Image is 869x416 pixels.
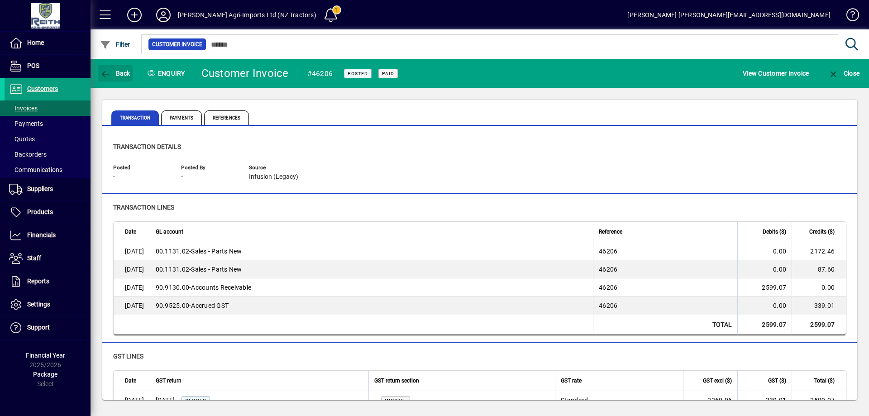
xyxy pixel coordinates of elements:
[5,100,91,116] a: Invoices
[27,231,56,239] span: Financials
[27,62,39,69] span: POS
[593,315,737,335] td: Total
[91,65,140,81] app-page-header-button: Back
[156,376,181,386] span: GST return
[100,41,130,48] span: Filter
[9,120,43,127] span: Payments
[201,66,289,81] div: Customer Invoice
[593,278,737,296] td: 46206
[737,315,792,335] td: 2599.07
[703,376,732,386] span: GST excl ($)
[593,242,737,260] td: 46206
[27,185,53,192] span: Suppliers
[593,260,737,278] td: 46206
[5,293,91,316] a: Settings
[114,242,150,260] td: [DATE]
[150,391,369,409] td: [DATE]
[181,173,183,181] span: -
[5,147,91,162] a: Backorders
[185,398,206,404] span: Closed
[98,65,133,81] button: Back
[114,296,150,315] td: [DATE]
[9,105,38,112] span: Invoices
[374,376,419,386] span: GST return section
[5,247,91,270] a: Staff
[5,316,91,339] a: Support
[5,224,91,247] a: Financials
[156,265,242,274] span: Sales - Parts New
[113,204,174,211] span: Transaction lines
[156,283,252,292] span: Accounts Receivable
[555,391,683,409] td: Standard
[561,376,582,386] span: GST rate
[178,8,316,22] div: [PERSON_NAME] Agri-Imports Ltd (NZ Tractors)
[792,242,846,260] td: 2172.46
[737,391,792,409] td: 339.01
[149,7,178,23] button: Profile
[740,65,811,81] button: View Customer Invoice
[27,324,50,331] span: Support
[156,247,242,256] span: Sales - Parts New
[27,301,50,308] span: Settings
[181,165,235,171] span: Posted by
[27,85,58,92] span: Customers
[5,270,91,293] a: Reports
[98,36,133,53] button: Filter
[100,70,130,77] span: Back
[792,260,846,278] td: 87.60
[111,110,159,125] span: Transaction
[152,40,202,49] span: Customer Invoice
[743,66,809,81] span: View Customer Invoice
[113,353,143,360] span: GST lines
[385,398,406,404] span: INCOME
[683,391,737,409] td: 2260.06
[818,65,869,81] app-page-header-button: Close enquiry
[5,116,91,131] a: Payments
[826,65,862,81] button: Close
[840,2,858,31] a: Knowledge Base
[5,55,91,77] a: POS
[737,296,792,315] td: 0.00
[114,260,150,278] td: [DATE]
[114,278,150,296] td: [DATE]
[5,32,91,54] a: Home
[249,173,298,181] span: Infusion (Legacy)
[161,110,202,125] span: Payments
[627,8,831,22] div: [PERSON_NAME] [PERSON_NAME][EMAIL_ADDRESS][DOMAIN_NAME]
[204,110,249,125] span: References
[114,391,150,409] td: [DATE]
[33,371,57,378] span: Package
[593,296,737,315] td: 46206
[125,376,136,386] span: Date
[27,39,44,46] span: Home
[140,66,195,81] div: Enquiry
[737,242,792,260] td: 0.00
[125,227,136,237] span: Date
[5,131,91,147] a: Quotes
[5,201,91,224] a: Products
[768,376,786,386] span: GST ($)
[599,227,622,237] span: Reference
[348,71,368,77] span: Posted
[9,151,47,158] span: Backorders
[792,391,846,409] td: 2599.07
[809,227,835,237] span: Credits ($)
[792,278,846,296] td: 0.00
[26,352,65,359] span: Financial Year
[814,376,835,386] span: Total ($)
[27,277,49,285] span: Reports
[120,7,149,23] button: Add
[113,165,167,171] span: Posted
[763,227,786,237] span: Debits ($)
[156,301,229,310] span: Accrued GST
[5,178,91,201] a: Suppliers
[792,296,846,315] td: 339.01
[382,71,394,77] span: Paid
[737,260,792,278] td: 0.00
[307,67,333,81] div: #46206
[249,165,303,171] span: Source
[9,135,35,143] span: Quotes
[27,254,41,262] span: Staff
[27,208,53,215] span: Products
[9,166,62,173] span: Communications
